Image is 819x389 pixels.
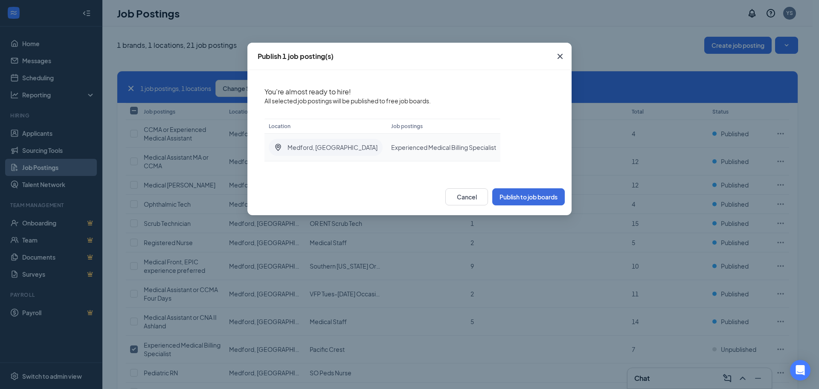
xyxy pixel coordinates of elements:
[258,52,334,61] div: Publish 1 job posting(s)
[288,143,378,152] span: Medford, [GEOGRAPHIC_DATA]
[387,119,500,134] th: Job postings
[555,51,565,61] svg: Cross
[264,87,500,97] p: You're almost ready to hire!
[445,188,488,205] button: Cancel
[264,97,500,105] span: All selected job postings will be published to free job boards.
[492,188,565,205] button: Publish to job boards
[549,43,572,70] button: Close
[387,134,500,161] td: Experienced Medical Billing Specialist
[790,360,810,380] div: Open Intercom Messenger
[264,119,387,134] th: Location
[274,143,282,152] svg: LocationPin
